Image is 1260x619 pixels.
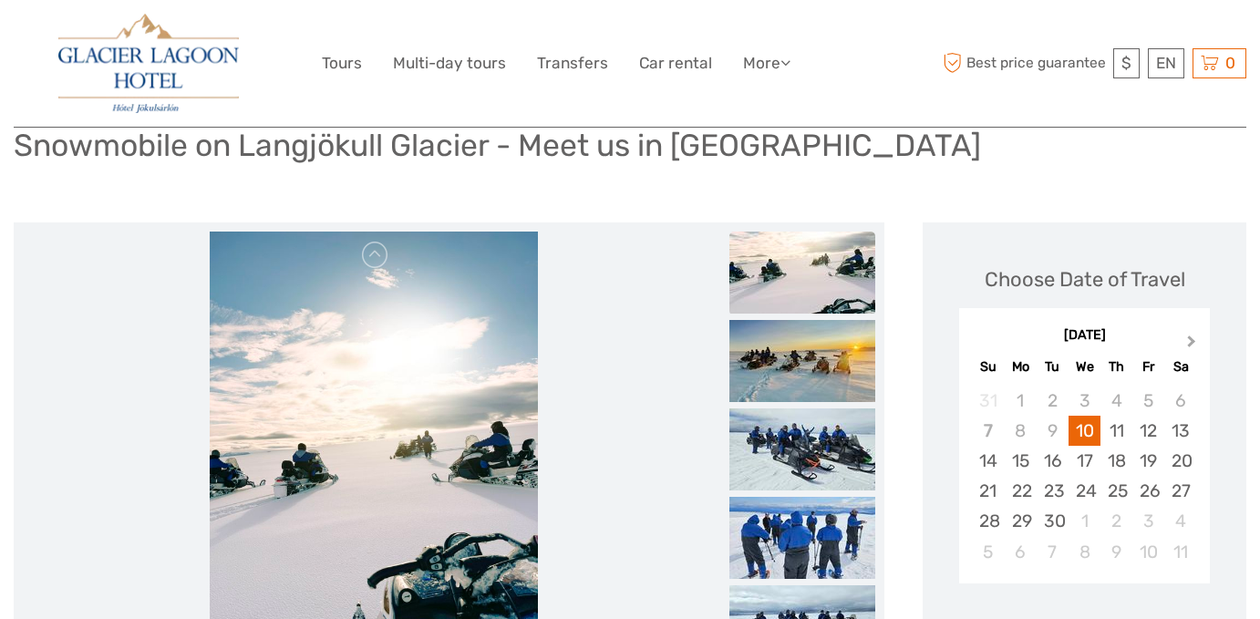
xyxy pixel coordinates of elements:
[1164,506,1196,536] div: Choose Saturday, October 4th, 2025
[1164,446,1196,476] div: Choose Saturday, September 20th, 2025
[1100,537,1132,567] div: Choose Thursday, October 9th, 2025
[972,506,1004,536] div: Choose Sunday, September 28th, 2025
[1005,537,1037,567] div: Choose Monday, October 6th, 2025
[729,497,875,579] img: 0a530cb36c894ca39dde8f2ad0af0efe_slider_thumbnail.jpeg
[1069,355,1100,379] div: We
[1037,476,1069,506] div: Choose Tuesday, September 23rd, 2025
[1179,331,1208,360] button: Next Month
[1069,416,1100,446] div: Choose Wednesday, September 10th, 2025
[972,537,1004,567] div: Choose Sunday, October 5th, 2025
[972,355,1004,379] div: Su
[1132,537,1164,567] div: Choose Friday, October 10th, 2025
[1164,537,1196,567] div: Choose Saturday, October 11th, 2025
[1164,416,1196,446] div: Choose Saturday, September 13th, 2025
[1121,54,1131,72] span: $
[729,408,875,490] img: 740a2d05d7914b51870c4ba6d8dcc764_slider_thumbnail.jpeg
[1069,386,1100,416] div: Not available Wednesday, September 3rd, 2025
[1223,54,1238,72] span: 0
[210,28,232,50] button: Open LiveChat chat widget
[959,326,1210,346] div: [DATE]
[1005,416,1037,446] div: Not available Monday, September 8th, 2025
[1005,506,1037,536] div: Choose Monday, September 29th, 2025
[1005,355,1037,379] div: Mo
[985,265,1185,294] div: Choose Date of Travel
[965,386,1203,567] div: month 2025-09
[1037,386,1069,416] div: Not available Tuesday, September 2nd, 2025
[322,50,362,77] a: Tours
[1037,355,1069,379] div: Tu
[1100,386,1132,416] div: Not available Thursday, September 4th, 2025
[393,50,506,77] a: Multi-day tours
[58,14,239,113] img: 2790-86ba44ba-e5e5-4a53-8ab7-28051417b7bc_logo_big.jpg
[1069,506,1100,536] div: Choose Wednesday, October 1st, 2025
[537,50,608,77] a: Transfers
[743,50,790,77] a: More
[1037,537,1069,567] div: Choose Tuesday, October 7th, 2025
[1005,386,1037,416] div: Not available Monday, September 1st, 2025
[1069,476,1100,506] div: Choose Wednesday, September 24th, 2025
[1100,416,1132,446] div: Choose Thursday, September 11th, 2025
[1164,386,1196,416] div: Not available Saturday, September 6th, 2025
[14,127,981,164] h1: Snowmobile on Langjökull Glacier - Meet us in [GEOGRAPHIC_DATA]
[1005,446,1037,476] div: Choose Monday, September 15th, 2025
[972,446,1004,476] div: Choose Sunday, September 14th, 2025
[1132,506,1164,536] div: Choose Friday, October 3rd, 2025
[1037,446,1069,476] div: Choose Tuesday, September 16th, 2025
[1132,386,1164,416] div: Not available Friday, September 5th, 2025
[1069,537,1100,567] div: Choose Wednesday, October 8th, 2025
[1069,446,1100,476] div: Choose Wednesday, September 17th, 2025
[729,232,875,314] img: dac218ce47344ffa9214d56dc6a88dba_slider_thumbnail.jpeg
[729,320,875,402] img: af3a85e7f5b14b5594d7555ea1252760_slider_thumbnail.jpeg
[1132,476,1164,506] div: Choose Friday, September 26th, 2025
[972,416,1004,446] div: Not available Sunday, September 7th, 2025
[938,48,1109,78] span: Best price guarantee
[1100,355,1132,379] div: Th
[1037,416,1069,446] div: Not available Tuesday, September 9th, 2025
[972,476,1004,506] div: Choose Sunday, September 21st, 2025
[1100,476,1132,506] div: Choose Thursday, September 25th, 2025
[1132,355,1164,379] div: Fr
[1148,48,1184,78] div: EN
[639,50,712,77] a: Car rental
[1164,355,1196,379] div: Sa
[1132,446,1164,476] div: Choose Friday, September 19th, 2025
[1005,476,1037,506] div: Choose Monday, September 22nd, 2025
[1037,506,1069,536] div: Choose Tuesday, September 30th, 2025
[1100,446,1132,476] div: Choose Thursday, September 18th, 2025
[1164,476,1196,506] div: Choose Saturday, September 27th, 2025
[972,386,1004,416] div: Not available Sunday, August 31st, 2025
[26,32,206,46] p: We're away right now. Please check back later!
[1100,506,1132,536] div: Choose Thursday, October 2nd, 2025
[1132,416,1164,446] div: Choose Friday, September 12th, 2025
